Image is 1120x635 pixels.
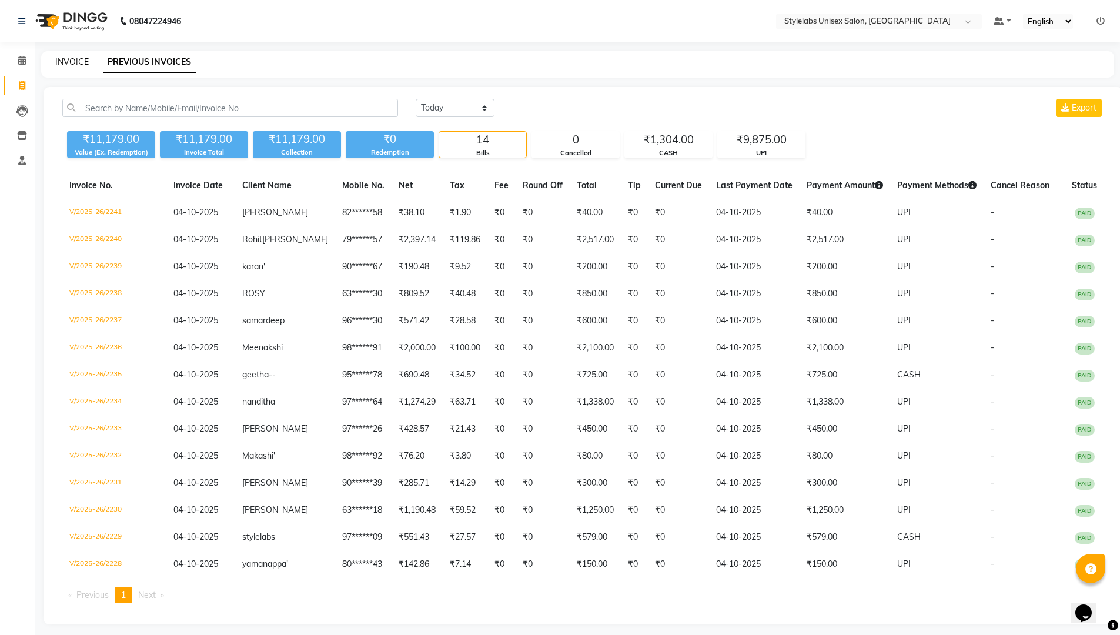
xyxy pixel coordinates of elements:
[621,308,648,335] td: ₹0
[346,148,434,158] div: Redemption
[173,450,218,461] span: 04-10-2025
[62,280,166,308] td: V/2025-26/2238
[173,207,218,218] span: 04-10-2025
[621,443,648,470] td: ₹0
[523,180,563,190] span: Round Off
[242,180,292,190] span: Client Name
[709,443,800,470] td: 04-10-2025
[129,5,181,38] b: 08047224946
[242,261,263,272] span: karan
[648,443,709,470] td: ₹0
[897,288,911,299] span: UPI
[532,148,619,158] div: Cancelled
[487,226,516,253] td: ₹0
[516,335,570,362] td: ₹0
[621,416,648,443] td: ₹0
[621,470,648,497] td: ₹0
[443,470,487,497] td: ₹14.29
[897,342,911,353] span: UPI
[897,477,911,488] span: UPI
[570,551,621,578] td: ₹150.00
[621,524,648,551] td: ₹0
[487,335,516,362] td: ₹0
[648,308,709,335] td: ₹0
[800,497,890,524] td: ₹1,250.00
[709,308,800,335] td: 04-10-2025
[648,280,709,308] td: ₹0
[800,280,890,308] td: ₹850.00
[242,207,308,218] span: [PERSON_NAME]
[439,132,526,148] div: 14
[62,389,166,416] td: V/2025-26/2234
[173,369,218,380] span: 04-10-2025
[242,423,308,434] span: [PERSON_NAME]
[570,443,621,470] td: ₹80.00
[62,99,398,117] input: Search by Name/Mobile/Email/Invoice No
[991,477,994,488] span: -
[709,551,800,578] td: 04-10-2025
[516,226,570,253] td: ₹0
[718,148,805,158] div: UPI
[273,450,275,461] span: '
[342,180,385,190] span: Mobile No.
[800,524,890,551] td: ₹579.00
[487,443,516,470] td: ₹0
[625,132,712,148] div: ₹1,304.00
[621,199,648,227] td: ₹0
[709,389,800,416] td: 04-10-2025
[621,497,648,524] td: ₹0
[253,148,341,158] div: Collection
[570,226,621,253] td: ₹2,517.00
[392,443,443,470] td: ₹76.20
[709,470,800,497] td: 04-10-2025
[262,234,328,245] span: [PERSON_NAME]
[628,180,641,190] span: Tip
[577,180,597,190] span: Total
[516,389,570,416] td: ₹0
[173,234,218,245] span: 04-10-2025
[242,504,308,515] span: [PERSON_NAME]
[621,389,648,416] td: ₹0
[648,551,709,578] td: ₹0
[570,199,621,227] td: ₹40.00
[269,369,276,380] span: --
[62,226,166,253] td: V/2025-26/2240
[991,450,994,461] span: -
[621,253,648,280] td: ₹0
[991,288,994,299] span: -
[173,559,218,569] span: 04-10-2025
[443,226,487,253] td: ₹119.86
[62,308,166,335] td: V/2025-26/2237
[392,226,443,253] td: ₹2,397.14
[621,335,648,362] td: ₹0
[103,52,196,73] a: PREVIOUS INVOICES
[1075,316,1095,327] span: PAID
[897,180,977,190] span: Payment Methods
[1075,451,1095,463] span: PAID
[62,551,166,578] td: V/2025-26/2228
[570,253,621,280] td: ₹200.00
[487,416,516,443] td: ₹0
[69,180,113,190] span: Invoice No.
[648,416,709,443] td: ₹0
[897,261,911,272] span: UPI
[716,180,793,190] span: Last Payment Date
[1075,262,1095,273] span: PAID
[1075,532,1095,544] span: PAID
[648,199,709,227] td: ₹0
[253,131,341,148] div: ₹11,179.00
[625,148,712,158] div: CASH
[62,524,166,551] td: V/2025-26/2229
[443,362,487,389] td: ₹34.52
[991,559,994,569] span: -
[62,335,166,362] td: V/2025-26/2236
[62,362,166,389] td: V/2025-26/2235
[392,470,443,497] td: ₹285.71
[991,369,994,380] span: -
[392,497,443,524] td: ₹1,190.48
[516,308,570,335] td: ₹0
[709,335,800,362] td: 04-10-2025
[621,226,648,253] td: ₹0
[709,416,800,443] td: 04-10-2025
[570,308,621,335] td: ₹600.00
